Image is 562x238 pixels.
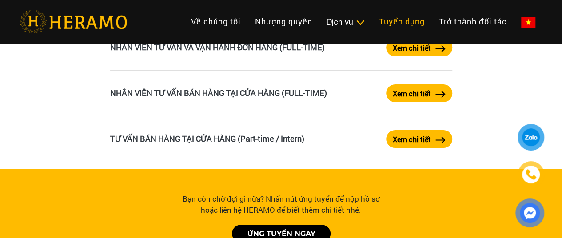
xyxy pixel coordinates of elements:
[386,39,452,56] button: Xem chi tiết
[20,10,127,33] img: heramo-logo.png
[355,18,365,27] img: subToggleIcon
[386,130,452,148] a: Xem chi tiếtarrow
[393,43,431,53] label: Xem chi tiết
[177,193,385,216] div: Bạn còn chờ đợi gì nữa? Nhấn nút ứng tuyển để nộp hồ sơ hoặc liên hệ HERAMO để biết thêm chi tiết...
[110,87,327,98] a: NHÂN VIÊN TƯ VẤN BÁN HÀNG TẠI CỬA HÀNG (FULL-TIME)
[327,16,365,28] div: Dịch vụ
[393,88,431,99] label: Xem chi tiết
[184,12,248,31] a: Về chúng tôi
[110,42,325,52] a: NHÂN VIÊN TƯ VẤN VÀ VẬN HÀNH ĐƠN HÀNG (FULL-TIME)
[110,133,304,144] a: TƯ VẤN BÁN HÀNG TẠI CỬA HÀNG (Part-time / Intern)
[432,12,514,31] a: Trở thành đối tác
[386,130,452,148] button: Xem chi tiết
[519,163,543,186] a: phone-icon
[386,84,452,102] button: Xem chi tiết
[435,91,446,98] img: arrow
[524,168,537,181] img: phone-icon
[435,137,446,143] img: arrow
[386,39,452,56] a: Xem chi tiếtarrow
[386,84,452,102] a: Xem chi tiếtarrow
[372,12,432,31] a: Tuyển dụng
[521,17,535,28] img: vn-flag.png
[248,12,319,31] a: Nhượng quyền
[393,134,431,145] label: Xem chi tiết
[435,45,446,52] img: arrow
